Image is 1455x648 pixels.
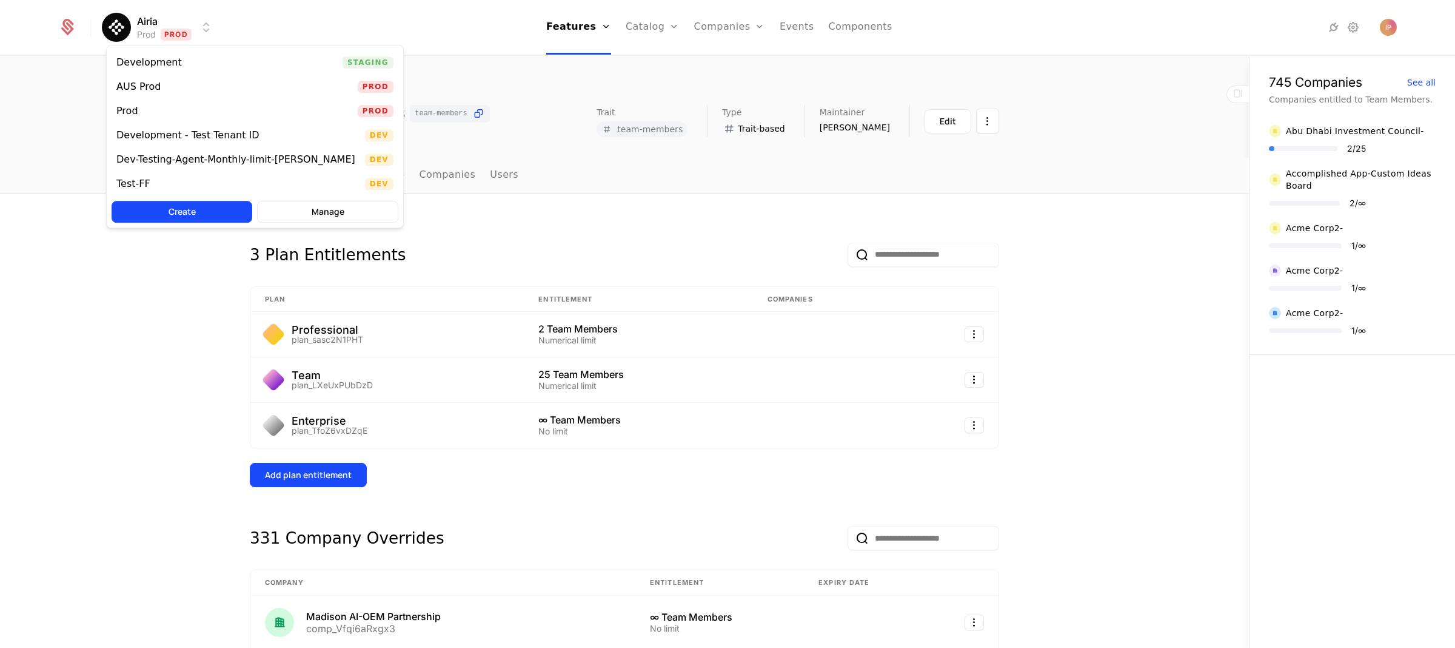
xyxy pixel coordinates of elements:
[116,106,138,116] div: Prod
[116,82,161,92] div: AUS Prod
[116,130,259,140] div: Development - Test Tenant ID
[358,81,393,93] span: Prod
[365,178,393,190] span: Dev
[112,201,252,223] button: Create
[365,154,393,166] span: Dev
[116,179,150,189] div: Test-FF
[343,56,393,69] span: Staging
[116,58,182,67] div: Development
[257,201,398,223] button: Manage
[358,105,393,117] span: Prod
[116,155,355,164] div: Dev-Testing-Agent-Monthly-limit-[PERSON_NAME]
[365,129,393,141] span: Dev
[106,45,404,228] div: Select environment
